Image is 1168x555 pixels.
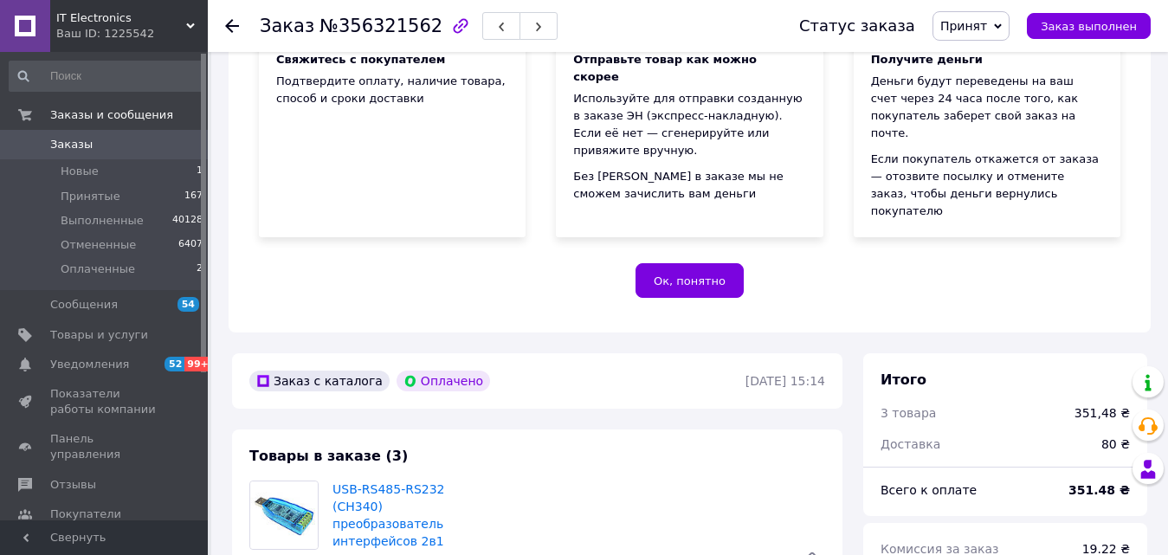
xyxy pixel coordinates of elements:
[50,431,160,462] span: Панель управления
[225,17,239,35] div: Вернуться назад
[178,237,203,253] span: 6407
[56,26,208,42] div: Ваш ID: 1225542
[50,386,160,417] span: Показатели работы компании
[61,189,120,204] span: Принятые
[50,297,118,313] span: Сообщения
[319,16,442,36] span: №356321562
[184,357,213,371] span: 99+
[799,17,915,35] div: Статус заказа
[871,53,983,66] b: Получите деньги
[881,371,926,388] span: Итого
[249,371,390,391] div: Заказ с каталога
[1041,20,1137,33] span: Заказ выполнен
[1074,404,1130,422] div: 351,48 ₴
[573,53,757,83] b: Отправьте товар как можно скорее
[881,483,977,497] span: Всего к оплате
[50,477,96,493] span: Отзывы
[881,406,936,420] span: 3 товара
[881,437,940,451] span: Доставка
[61,213,144,229] span: Выполненные
[573,90,805,159] div: Используйте для отправки созданную в заказе ЭН (экспресс-накладную). Если её нет — сгенерируйте и...
[260,16,314,36] span: Заказ
[172,213,203,229] span: 40128
[249,448,408,464] span: Товары в заказе (3)
[50,507,121,522] span: Покупатели
[1027,13,1151,39] button: Заказ выполнен
[276,73,508,107] div: Подтвердите оплату, наличие товара, способ и сроки доставки
[165,357,184,371] span: 52
[940,19,987,33] span: Принят
[573,168,805,203] div: Без [PERSON_NAME] в заказе мы не сможем зачислить вам деньги
[177,297,199,312] span: 54
[250,481,318,549] img: USB-RS485-RS232 (CH340) преобразователь интерфейсов 2в1
[654,274,726,287] span: Ок, понятно
[61,261,135,277] span: Оплаченные
[61,164,99,179] span: Новые
[871,73,1103,142] div: Деньги будут переведены на ваш счет через 24 часа после того, как покупатель заберет свой заказ н...
[56,10,186,26] span: IT Electronics
[276,53,445,66] b: Свяжитесь с покупателем
[50,137,93,152] span: Заказы
[9,61,204,92] input: Поиск
[1068,483,1130,497] b: 351.48 ₴
[50,107,173,123] span: Заказы и сообщения
[745,374,825,388] time: [DATE] 15:14
[197,164,203,179] span: 1
[197,261,203,277] span: 2
[50,357,129,372] span: Уведомления
[1091,425,1140,463] div: 80 ₴
[50,327,148,343] span: Товары и услуги
[397,371,490,391] div: Оплачено
[184,189,203,204] span: 167
[332,482,445,548] a: USB-RS485-RS232 (CH340) преобразователь интерфейсов 2в1
[871,151,1103,220] div: Если покупатель откажется от заказа — отозвите посылку и отмените заказ, чтобы деньги вернулись п...
[636,263,744,298] button: Ок, понятно
[61,237,136,253] span: Отмененные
